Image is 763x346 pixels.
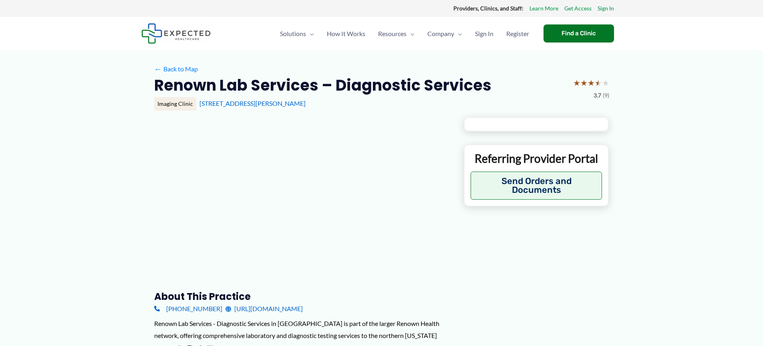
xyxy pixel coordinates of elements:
span: ★ [580,75,588,90]
a: Find a Clinic [544,24,614,42]
a: ResourcesMenu Toggle [372,20,421,48]
span: Menu Toggle [306,20,314,48]
span: Sign In [475,20,493,48]
span: Menu Toggle [407,20,415,48]
h2: Renown Lab Services – Diagnostic Services [154,75,491,95]
strong: Providers, Clinics, and Staff: [453,5,523,12]
a: [URL][DOMAIN_NAME] [225,303,303,315]
span: How It Works [327,20,365,48]
div: Imaging Clinic [154,97,196,111]
span: Company [427,20,454,48]
h3: About this practice [154,290,451,303]
a: Sign In [598,3,614,14]
p: Referring Provider Portal [471,151,602,166]
a: Learn More [529,3,558,14]
a: Sign In [469,20,500,48]
span: ★ [588,75,595,90]
a: Get Access [564,3,592,14]
span: Menu Toggle [454,20,462,48]
span: 3.7 [594,90,601,101]
span: ← [154,65,162,73]
a: [STREET_ADDRESS][PERSON_NAME] [199,99,306,107]
a: CompanyMenu Toggle [421,20,469,48]
span: Resources [378,20,407,48]
span: ★ [573,75,580,90]
img: Expected Healthcare Logo - side, dark font, small [141,23,211,44]
span: Solutions [280,20,306,48]
span: (9) [603,90,609,101]
a: [PHONE_NUMBER] [154,303,222,315]
span: Register [506,20,529,48]
a: SolutionsMenu Toggle [274,20,320,48]
nav: Primary Site Navigation [274,20,536,48]
a: ←Back to Map [154,63,198,75]
button: Send Orders and Documents [471,172,602,200]
a: How It Works [320,20,372,48]
a: Register [500,20,536,48]
span: ★ [595,75,602,90]
span: ★ [602,75,609,90]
